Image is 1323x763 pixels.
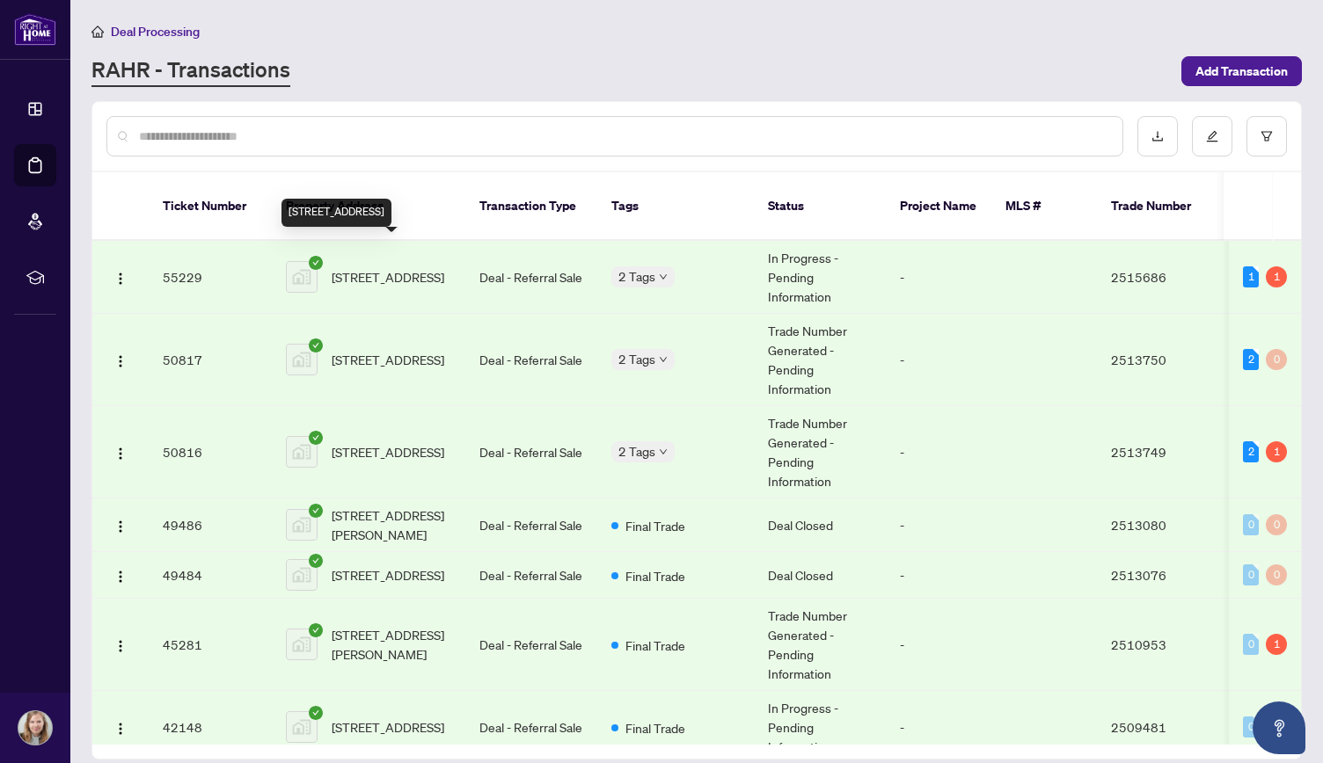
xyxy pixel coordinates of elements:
[625,566,685,585] span: Final Trade
[754,241,886,314] td: In Progress - Pending Information
[287,712,317,742] img: thumbnail-img
[113,722,128,736] img: Logo
[106,713,135,741] button: Logo
[309,623,323,637] span: check-circle
[287,629,317,659] img: thumbnail-img
[886,172,991,241] th: Project Name
[149,314,272,406] td: 50817
[1266,564,1287,585] div: 0
[1097,241,1220,314] td: 2515686
[113,272,128,286] img: Logo
[659,272,668,281] span: down
[18,711,52,745] img: Profile Icon
[1243,514,1259,535] div: 0
[465,552,597,599] td: Deal - Referral Sale
[332,625,451,664] span: [STREET_ADDRESS][PERSON_NAME]
[754,314,886,406] td: Trade Number Generated - Pending Information
[309,338,323,352] span: check-circle
[1137,116,1178,156] button: download
[465,406,597,498] td: Deal - Referral Sale
[754,498,886,552] td: Deal Closed
[309,706,323,720] span: check-circle
[625,516,685,535] span: Final Trade
[106,438,135,466] button: Logo
[14,13,56,46] img: logo
[618,349,655,369] span: 2 Tags
[1206,130,1218,142] span: edit
[754,552,886,599] td: Deal Closed
[113,447,128,461] img: Logo
[1097,314,1220,406] td: 2513750
[113,639,128,653] img: Logo
[1151,130,1164,142] span: download
[1097,172,1220,241] th: Trade Number
[886,314,991,406] td: -
[754,406,886,498] td: Trade Number Generated - Pending Information
[149,172,272,241] th: Ticket Number
[106,630,135,658] button: Logo
[287,510,317,540] img: thumbnail-img
[1243,349,1259,370] div: 2
[1266,514,1287,535] div: 0
[1097,599,1220,691] td: 2510953
[618,441,655,461] span: 2 Tags
[106,511,135,539] button: Logo
[886,241,991,314] td: -
[1243,266,1259,287] div: 1
[465,498,597,552] td: Deal - Referral Sale
[597,172,754,241] th: Tags
[106,263,135,291] button: Logo
[1097,552,1220,599] td: 2513076
[465,599,597,691] td: Deal - Referral Sale
[332,350,444,369] span: [STREET_ADDRESS]
[332,267,444,287] span: [STREET_ADDRESS]
[332,505,451,544] span: [STREET_ADDRESS][PERSON_NAME]
[1266,634,1287,655] div: 1
[1266,441,1287,462] div: 1
[754,172,886,241] th: Status
[106,345,135,374] button: Logo
[1097,406,1220,498] td: 2513749
[1195,57,1288,85] span: Add Transaction
[886,406,991,498] td: -
[886,552,991,599] td: -
[1261,130,1273,142] span: filter
[754,599,886,691] td: Trade Number Generated - Pending Information
[149,552,272,599] td: 49484
[1243,634,1259,655] div: 0
[1266,349,1287,370] div: 0
[1181,56,1302,86] button: Add Transaction
[113,520,128,534] img: Logo
[1243,441,1259,462] div: 2
[1243,716,1259,738] div: 0
[149,406,272,498] td: 50816
[309,431,323,445] span: check-circle
[886,599,991,691] td: -
[149,241,272,314] td: 55229
[113,570,128,584] img: Logo
[106,561,135,589] button: Logo
[625,636,685,655] span: Final Trade
[332,717,444,737] span: [STREET_ADDRESS]
[1266,266,1287,287] div: 1
[149,498,272,552] td: 49486
[91,55,290,87] a: RAHR - Transactions
[309,554,323,568] span: check-circle
[111,24,200,40] span: Deal Processing
[1192,116,1232,156] button: edit
[1246,116,1287,156] button: filter
[281,199,391,227] div: [STREET_ADDRESS]
[991,172,1097,241] th: MLS #
[287,345,317,374] img: thumbnail-img
[625,718,685,738] span: Final Trade
[113,354,128,368] img: Logo
[149,599,272,691] td: 45281
[332,442,444,461] span: [STREET_ADDRESS]
[886,498,991,552] td: -
[91,25,104,38] span: home
[1097,498,1220,552] td: 2513080
[287,560,317,590] img: thumbnail-img
[272,172,465,241] th: Property Address
[1253,701,1305,754] button: Open asap
[332,565,444,585] span: [STREET_ADDRESS]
